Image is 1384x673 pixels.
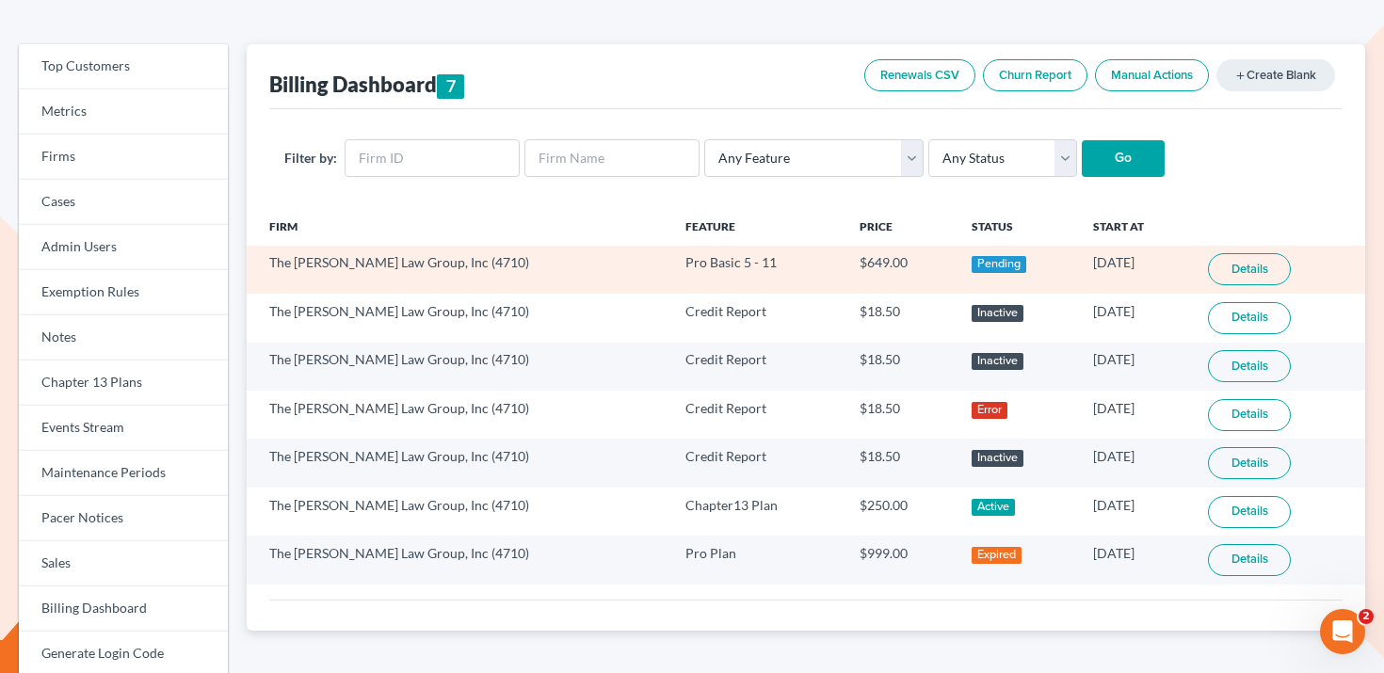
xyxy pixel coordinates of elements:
[670,439,845,487] td: Credit Report
[1078,488,1194,536] td: [DATE]
[670,536,845,584] td: Pro Plan
[670,246,845,294] td: Pro Basic 5 - 11
[1208,399,1291,431] a: Details
[972,450,1024,467] div: Inactive
[1208,496,1291,528] a: Details
[957,208,1078,246] th: Status
[1208,447,1291,479] a: Details
[1320,609,1365,654] iframe: Intercom live chat
[247,536,670,584] td: The [PERSON_NAME] Law Group, Inc (4710)
[247,488,670,536] td: The [PERSON_NAME] Law Group, Inc (4710)
[19,586,228,632] a: Billing Dashboard
[670,343,845,391] td: Credit Report
[345,139,520,177] input: Firm ID
[845,294,956,342] td: $18.50
[845,391,956,439] td: $18.50
[670,391,845,439] td: Credit Report
[247,391,670,439] td: The [PERSON_NAME] Law Group, Inc (4710)
[19,451,228,496] a: Maintenance Periods
[1078,536,1194,584] td: [DATE]
[524,139,700,177] input: Firm Name
[864,59,975,91] a: Renewals CSV
[845,536,956,584] td: $999.00
[247,343,670,391] td: The [PERSON_NAME] Law Group, Inc (4710)
[1078,246,1194,294] td: [DATE]
[1078,439,1194,487] td: [DATE]
[845,488,956,536] td: $250.00
[845,343,956,391] td: $18.50
[1208,253,1291,285] a: Details
[670,208,845,246] th: Feature
[19,496,228,541] a: Pacer Notices
[247,439,670,487] td: The [PERSON_NAME] Law Group, Inc (4710)
[247,294,670,342] td: The [PERSON_NAME] Law Group, Inc (4710)
[437,74,465,99] div: 7
[269,71,465,99] div: Billing Dashboard
[19,315,228,361] a: Notes
[972,256,1027,273] div: Pending
[1078,343,1194,391] td: [DATE]
[1078,294,1194,342] td: [DATE]
[247,246,670,294] td: The [PERSON_NAME] Law Group, Inc (4710)
[1078,208,1194,246] th: Start At
[1208,544,1291,576] a: Details
[972,547,1022,564] div: Expired
[845,246,956,294] td: $649.00
[983,59,1087,91] a: Churn Report
[1208,350,1291,382] a: Details
[972,353,1024,370] div: Inactive
[19,89,228,135] a: Metrics
[972,305,1024,322] div: Inactive
[972,499,1016,516] div: Active
[19,406,228,451] a: Events Stream
[972,402,1008,419] div: Error
[1095,59,1209,91] a: Manual Actions
[284,148,337,168] label: Filter by:
[1234,70,1247,82] i: add
[19,270,228,315] a: Exemption Rules
[19,361,228,406] a: Chapter 13 Plans
[670,294,845,342] td: Credit Report
[19,541,228,586] a: Sales
[19,44,228,89] a: Top Customers
[19,225,228,270] a: Admin Users
[845,208,956,246] th: Price
[670,488,845,536] td: Chapter13 Plan
[845,439,956,487] td: $18.50
[19,180,228,225] a: Cases
[1359,609,1374,624] span: 2
[1078,391,1194,439] td: [DATE]
[247,208,670,246] th: Firm
[1208,302,1291,334] a: Details
[1216,59,1335,91] a: addCreate Blank
[19,135,228,180] a: Firms
[1082,140,1165,178] input: Go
